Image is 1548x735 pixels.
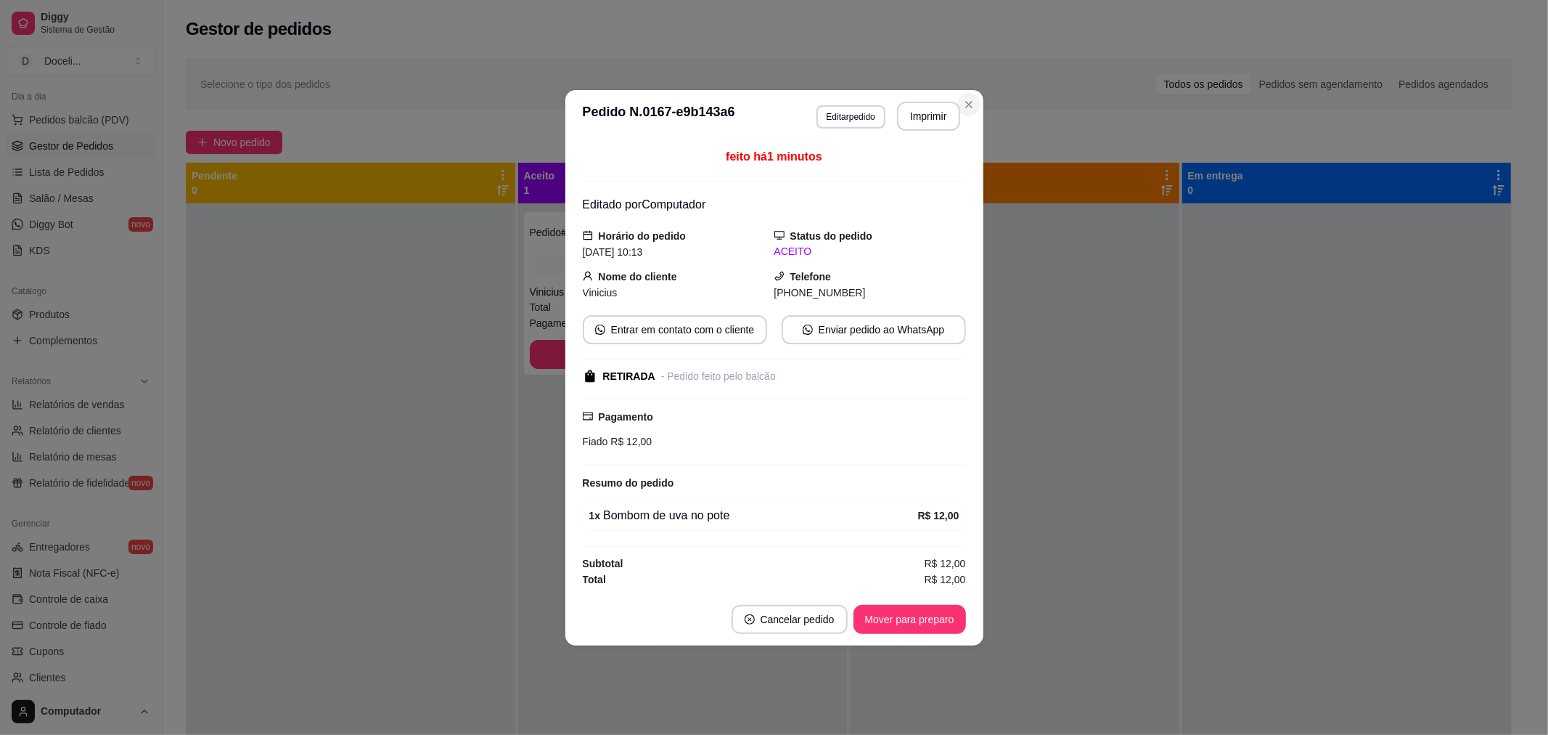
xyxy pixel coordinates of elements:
[583,436,608,447] span: Fiado
[790,271,832,283] strong: Telefone
[774,287,866,299] span: [PHONE_NUMBER]
[816,105,885,129] button: Editarpedido
[774,230,785,240] span: desktop
[599,271,677,283] strong: Nome do cliente
[897,102,960,131] button: Imprimir
[661,369,776,384] div: - Pedido feito pelo balcão
[608,436,652,447] span: R$ 12,00
[595,325,605,335] span: whats-app
[957,93,980,116] button: Close
[583,102,735,131] h3: Pedido N. 0167-e9b143a6
[583,411,593,421] span: credit-card
[925,572,966,588] span: R$ 12,00
[583,287,618,299] span: Vinicius
[583,271,593,281] span: user
[774,244,966,259] div: ACEITO
[583,574,606,585] strong: Total
[583,477,674,489] strong: Resumo do pedido
[583,246,643,258] span: [DATE] 10:13
[583,315,767,344] button: whats-appEntrar em contato com o cliente
[774,271,785,281] span: phone
[803,325,813,335] span: whats-app
[599,411,653,423] strong: Pagamento
[589,510,601,521] strong: 1 x
[790,230,873,242] strong: Status do pedido
[599,230,687,242] strong: Horário do pedido
[853,605,966,634] button: Mover para preparo
[745,614,755,625] span: close-circle
[782,315,966,344] button: whats-appEnviar pedido ao WhatsApp
[732,605,848,634] button: close-circleCancelar pedido
[925,556,966,572] span: R$ 12,00
[583,558,623,569] strong: Subtotal
[726,150,822,163] span: feito há 1 minutos
[583,198,706,211] span: Editado por Computador
[603,369,655,384] div: RETIRADA
[589,507,918,524] div: Bombom de uva no pote
[583,230,593,240] span: calendar
[918,510,959,521] strong: R$ 12,00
